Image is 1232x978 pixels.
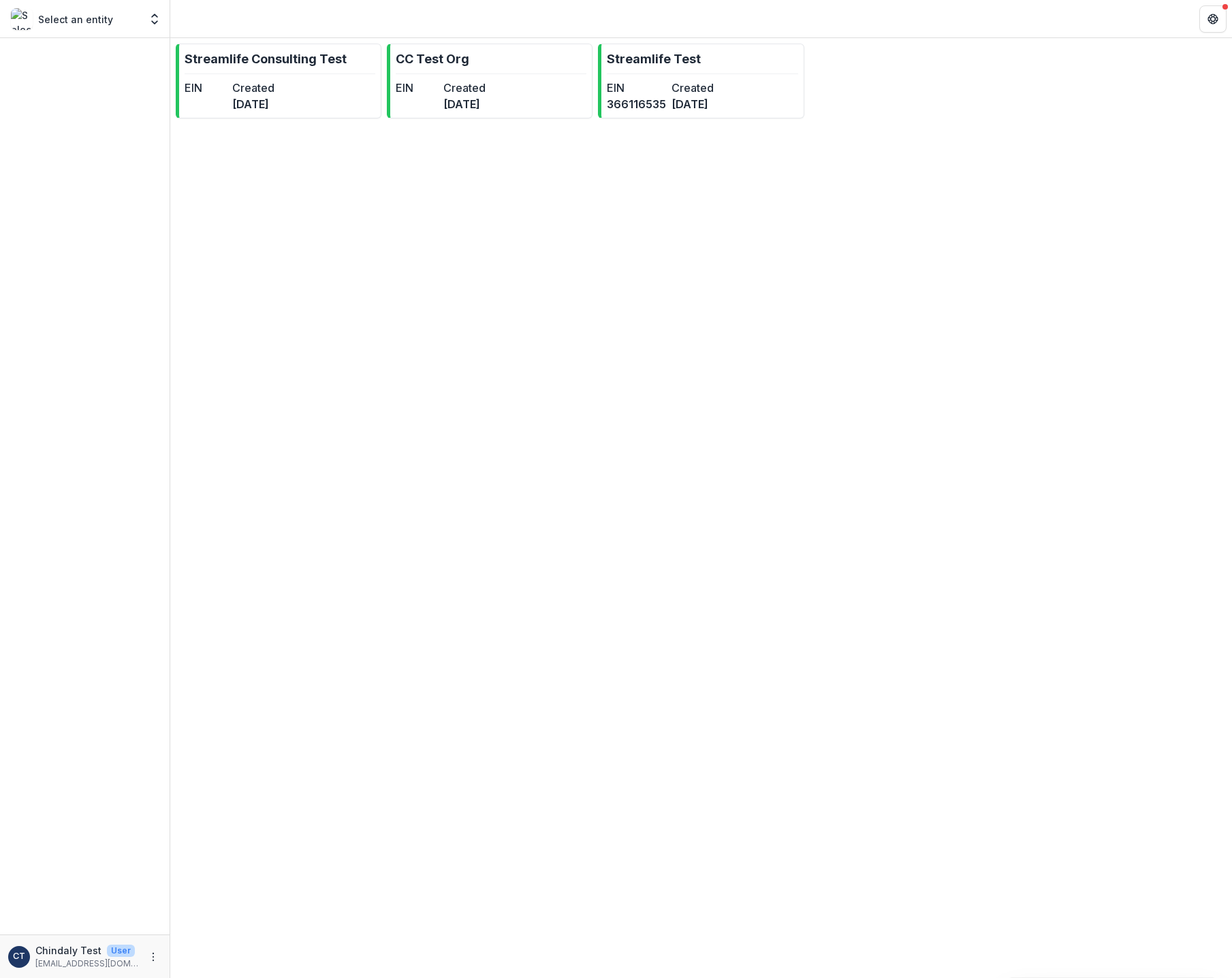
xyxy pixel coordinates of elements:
a: CC Test OrgEINCreated[DATE] [387,44,593,118]
dd: [DATE] [672,96,731,112]
p: [EMAIL_ADDRESS][DOMAIN_NAME] [35,958,140,970]
dd: [DATE] [443,96,486,112]
dd: 366116535 [607,96,666,112]
dt: EIN [607,80,666,96]
dt: EIN [396,80,438,96]
div: Chindaly Test [13,952,25,961]
button: Get Help [1199,5,1227,33]
dd: [DATE] [232,96,274,112]
a: Streamlife TestEIN366116535Created[DATE] [598,44,804,118]
p: Chindaly Test [35,943,101,958]
p: Streamlife Consulting Test [185,50,347,68]
p: CC Test Org [396,50,469,68]
dt: Created [443,80,486,96]
a: Streamlife Consulting TestEINCreated[DATE] [176,44,381,118]
p: User [107,945,135,957]
dt: Created [672,80,731,96]
img: Select an entity [11,8,33,30]
button: Open entity switcher [145,5,164,33]
p: Select an entity [38,12,113,27]
button: More [145,949,161,965]
dt: EIN [185,80,227,96]
dt: Created [232,80,274,96]
p: Streamlife Test [607,50,701,68]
